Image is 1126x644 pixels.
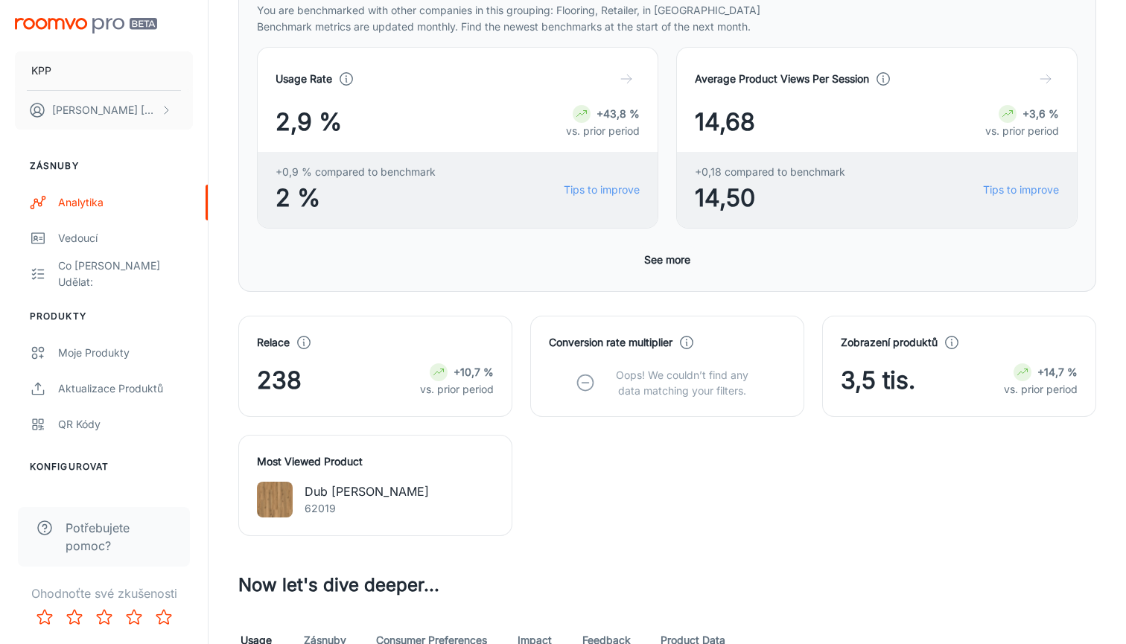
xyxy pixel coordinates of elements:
button: See more [638,246,696,273]
div: Aktualizace produktů [58,380,193,397]
span: +0,18 compared to benchmark [695,164,845,180]
div: Vedoucí [58,230,193,246]
p: 62019 [305,500,429,517]
img: Roomvo PRO Beta [15,18,157,34]
span: 238 [257,363,302,398]
span: 2,9 % [276,104,342,140]
h4: Average Product Views Per Session [695,71,869,87]
h3: Now let's dive deeper... [238,572,1096,599]
div: Analytika [58,194,193,211]
h4: Conversion rate multiplier [549,334,672,351]
span: 2 % [276,180,436,216]
span: Potřebujete pomoc? [66,519,172,555]
button: Rate 2 star [60,602,89,632]
p: vs. prior period [566,123,640,139]
p: KPP [31,63,51,79]
button: Rate 4 star [119,602,149,632]
span: 14,68 [695,104,755,140]
p: vs. prior period [1004,381,1078,398]
strong: +10,7 % [454,366,494,378]
div: Moje produkty [58,345,193,361]
button: [PERSON_NAME] [PERSON_NAME] [15,91,193,130]
button: KPP [15,51,193,90]
strong: +3,6 % [1022,107,1059,120]
button: Rate 1 star [30,602,60,632]
p: vs. prior period [985,123,1059,139]
button: Rate 3 star [89,602,119,632]
span: 3,5 tis. [841,363,915,398]
strong: +14,7 % [1037,366,1078,378]
img: Dub Erica [257,482,293,517]
p: Dub [PERSON_NAME] [305,482,429,500]
p: Ohodnoťte své zkušenosti [12,584,196,602]
button: Rate 5 star [149,602,179,632]
p: Oops! We couldn’t find any data matching your filters. [605,367,760,398]
a: Tips to improve [564,182,640,198]
p: [PERSON_NAME] [PERSON_NAME] [52,102,157,118]
p: vs. prior period [420,381,494,398]
h4: Zobrazení produktů [841,334,938,351]
span: 14,50 [695,180,845,216]
div: QR kódy [58,416,193,433]
div: Co [PERSON_NAME] udělat: [58,258,193,290]
strong: +43,8 % [597,107,640,120]
p: Benchmark metrics are updated monthly. Find the newest benchmarks at the start of the next month. [257,19,1078,35]
span: +0,9 % compared to benchmark [276,164,436,180]
h4: Relace [257,334,290,351]
h4: Most Viewed Product [257,453,494,470]
p: You are benchmarked with other companies in this grouping: Flooring, Retailer, in [GEOGRAPHIC_DATA] [257,2,1078,19]
a: Tips to improve [983,182,1059,198]
h4: Usage Rate [276,71,332,87]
